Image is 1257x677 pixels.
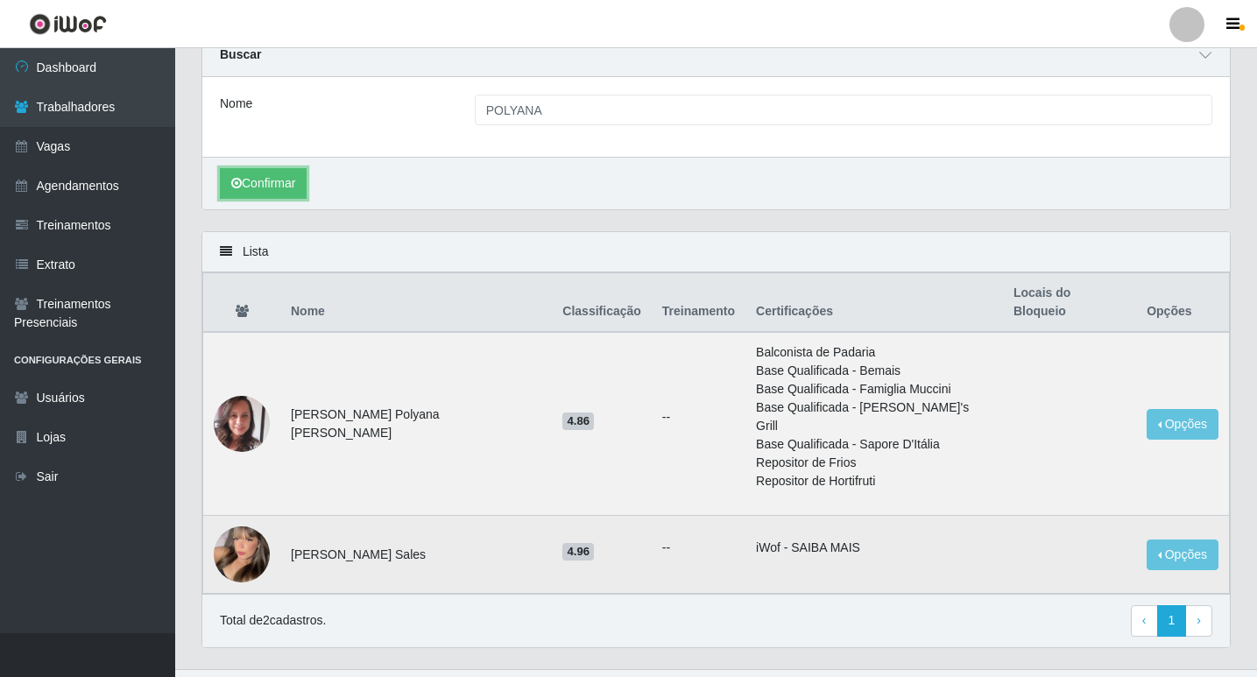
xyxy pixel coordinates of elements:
li: Balconista de Padaria [756,343,992,362]
label: Nome [220,95,252,113]
th: Classificação [552,273,652,333]
button: Opções [1147,409,1218,440]
td: [PERSON_NAME] Sales [280,516,552,594]
th: Certificações [745,273,1003,333]
th: Opções [1136,273,1229,333]
img: 1752756921028.jpeg [214,516,270,593]
span: ‹ [1142,613,1147,627]
li: Repositor de Frios [756,454,992,472]
th: Nome [280,273,552,333]
li: Base Qualificada - [PERSON_NAME]'s Grill [756,398,992,435]
span: 4.86 [562,413,594,430]
ul: -- [662,408,735,427]
li: Base Qualificada - Sapore D'Itália [756,435,992,454]
a: Previous [1131,605,1158,637]
a: 1 [1157,605,1187,637]
li: Base Qualificada - Famiglia Muccini [756,380,992,398]
li: iWof - SAIBA MAIS [756,539,992,557]
td: [PERSON_NAME] Polyana [PERSON_NAME] [280,332,552,516]
input: Digite o Nome... [475,95,1212,125]
span: › [1197,613,1201,627]
div: Lista [202,232,1230,272]
img: 1698674873797.jpeg [214,386,270,461]
span: 4.96 [562,543,594,561]
li: Base Qualificada - Bemais [756,362,992,380]
ul: -- [662,539,735,557]
nav: pagination [1131,605,1212,637]
strong: Buscar [220,47,261,61]
th: Locais do Bloqueio [1003,273,1136,333]
a: Next [1185,605,1212,637]
li: Repositor de Hortifruti [756,472,992,490]
button: Opções [1147,539,1218,570]
th: Treinamento [652,273,745,333]
p: Total de 2 cadastros. [220,611,326,630]
img: CoreUI Logo [29,13,107,35]
button: Confirmar [220,168,307,199]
